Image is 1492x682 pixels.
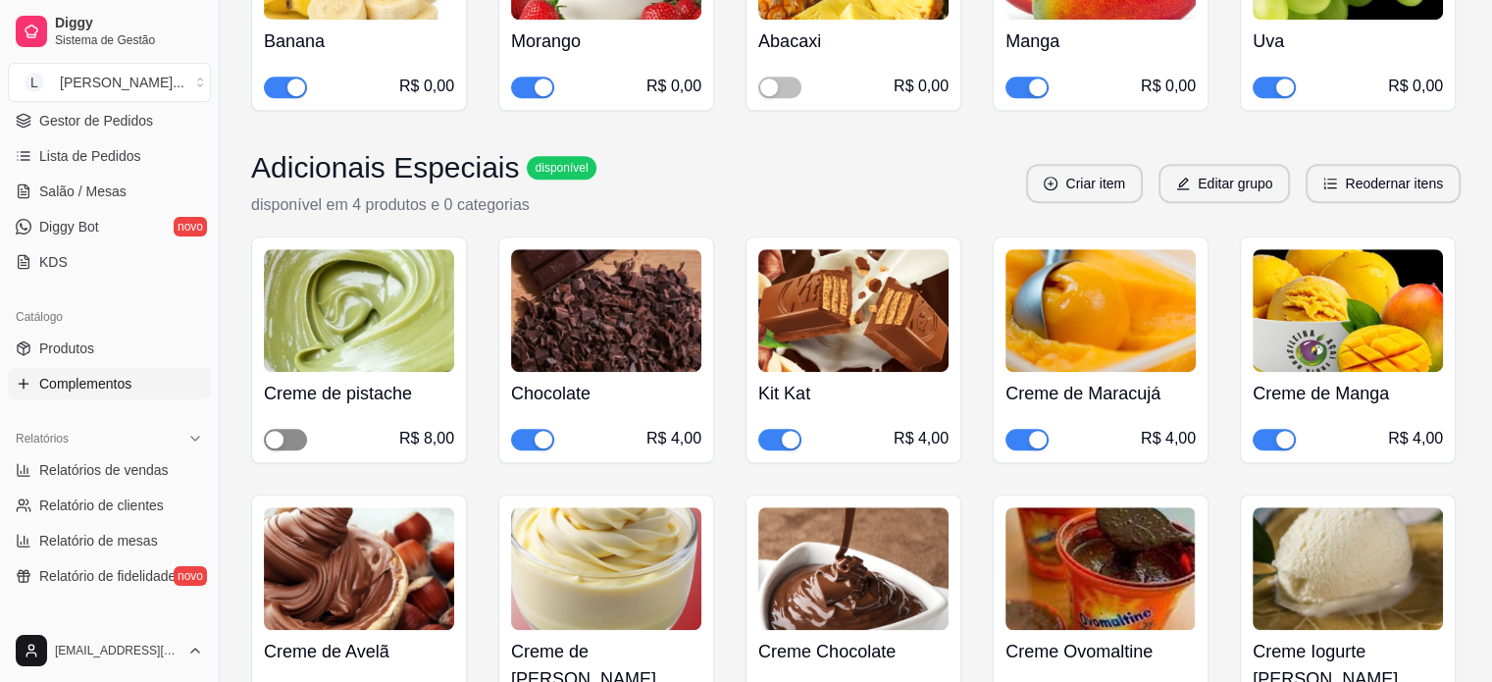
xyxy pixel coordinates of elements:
span: Relatório de clientes [39,496,164,515]
h4: Creme de Avelã [264,638,454,665]
img: product-image [1253,507,1443,630]
span: disponível [531,160,592,176]
div: R$ 4,00 [1141,427,1196,450]
h4: Kit Kat [758,380,949,407]
div: Catálogo [8,301,211,333]
div: R$ 0,00 [1141,75,1196,98]
span: Relatório de mesas [39,531,158,551]
a: Relatório de clientes [8,490,211,521]
button: ordered-listReodernar itens [1306,164,1461,203]
img: product-image [264,507,454,630]
span: plus-circle [1044,177,1057,190]
button: Select a team [8,63,211,102]
div: R$ 4,00 [1388,427,1443,450]
a: Relatório de fidelidadenovo [8,560,211,592]
div: R$ 0,00 [1388,75,1443,98]
a: KDS [8,246,211,278]
span: Complementos [39,374,131,393]
h4: Morango [511,27,701,55]
h4: Creme de Manga [1253,380,1443,407]
span: Relatórios de vendas [39,460,169,480]
span: KDS [39,252,68,272]
div: R$ 0,00 [399,75,454,98]
div: R$ 8,00 [399,427,454,450]
p: disponível em 4 produtos e 0 categorias [251,193,596,217]
a: Produtos [8,333,211,364]
h4: Creme de Maracujá [1005,380,1196,407]
a: Complementos [8,368,211,399]
img: product-image [758,507,949,630]
div: [PERSON_NAME] ... [60,73,184,92]
button: [EMAIL_ADDRESS][DOMAIN_NAME] [8,627,211,674]
a: Salão / Mesas [8,176,211,207]
div: R$ 0,00 [646,75,701,98]
img: product-image [758,249,949,372]
img: product-image [1253,249,1443,372]
h4: Creme Ovomaltine [1005,638,1196,665]
a: Relatórios de vendas [8,454,211,486]
button: editEditar grupo [1158,164,1290,203]
span: Salão / Mesas [39,182,127,201]
button: plus-circleCriar item [1026,164,1143,203]
span: [EMAIL_ADDRESS][DOMAIN_NAME] [55,643,180,658]
img: product-image [511,507,701,630]
span: Diggy Bot [39,217,99,236]
span: ordered-list [1323,177,1337,190]
a: Diggy Botnovo [8,211,211,242]
img: product-image [1005,507,1196,630]
a: Lista de Pedidos [8,140,211,172]
img: product-image [1005,249,1196,372]
div: Gerenciar [8,615,211,647]
span: edit [1176,177,1190,190]
a: DiggySistema de Gestão [8,8,211,55]
span: L [25,73,44,92]
div: R$ 4,00 [894,427,949,450]
h4: Abacaxi [758,27,949,55]
h4: Manga [1005,27,1196,55]
span: Relatório de fidelidade [39,566,176,586]
span: Lista de Pedidos [39,146,141,166]
a: Gestor de Pedidos [8,105,211,136]
img: product-image [511,249,701,372]
a: Relatório de mesas [8,525,211,556]
h4: Chocolate [511,380,701,407]
h4: Creme de pistache [264,380,454,407]
span: Diggy [55,15,203,32]
h4: Uva [1253,27,1443,55]
span: Sistema de Gestão [55,32,203,48]
div: R$ 4,00 [646,427,701,450]
div: R$ 0,00 [894,75,949,98]
span: Produtos [39,339,94,358]
h4: Banana [264,27,454,55]
img: product-image [264,249,454,372]
h4: Creme Chocolate [758,638,949,665]
span: Relatórios [16,431,69,446]
h3: Adicionais Especiais [251,150,519,185]
span: Gestor de Pedidos [39,111,153,131]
